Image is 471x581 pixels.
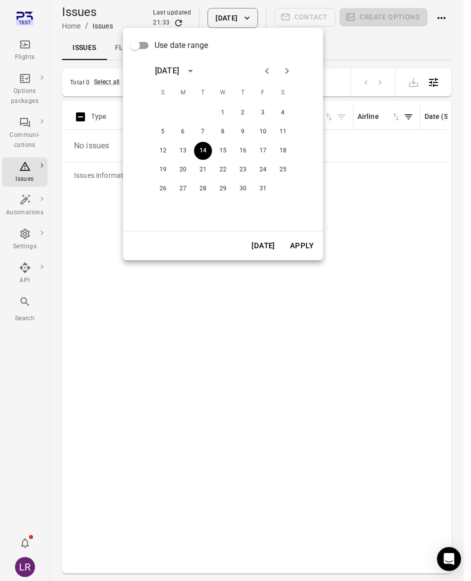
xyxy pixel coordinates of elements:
button: 23 [234,161,252,179]
span: Wednesday [214,83,232,103]
button: Previous month [257,61,277,81]
button: 9 [234,123,252,141]
span: Saturday [274,83,292,103]
button: 8 [214,123,232,141]
button: 15 [214,142,232,160]
button: 26 [154,180,172,198]
button: 20 [174,161,192,179]
div: [DATE] [155,65,179,77]
button: 21 [194,161,212,179]
button: 17 [254,142,272,160]
span: Friday [254,83,272,103]
button: 1 [214,104,232,122]
span: Tuesday [194,83,212,103]
button: calendar view is open, switch to year view [182,62,199,79]
button: 5 [154,123,172,141]
button: 4 [274,104,292,122]
button: 7 [194,123,212,141]
button: 19 [154,161,172,179]
button: Next month [277,61,297,81]
button: 22 [214,161,232,179]
button: 27 [174,180,192,198]
button: 10 [254,123,272,141]
button: 13 [174,142,192,160]
span: Use date range [154,39,208,51]
button: 29 [214,180,232,198]
button: 28 [194,180,212,198]
div: Open Intercom Messenger [437,547,461,571]
button: 18 [274,142,292,160]
button: Apply [284,235,319,256]
button: 3 [254,104,272,122]
button: 24 [254,161,272,179]
span: Thursday [234,83,252,103]
button: 12 [154,142,172,160]
span: Sunday [154,83,172,103]
button: [DATE] [246,235,280,256]
span: Monday [174,83,192,103]
button: 30 [234,180,252,198]
button: 31 [254,180,272,198]
button: 2 [234,104,252,122]
button: 6 [174,123,192,141]
button: 11 [274,123,292,141]
button: 16 [234,142,252,160]
button: 25 [274,161,292,179]
button: 14 [194,142,212,160]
